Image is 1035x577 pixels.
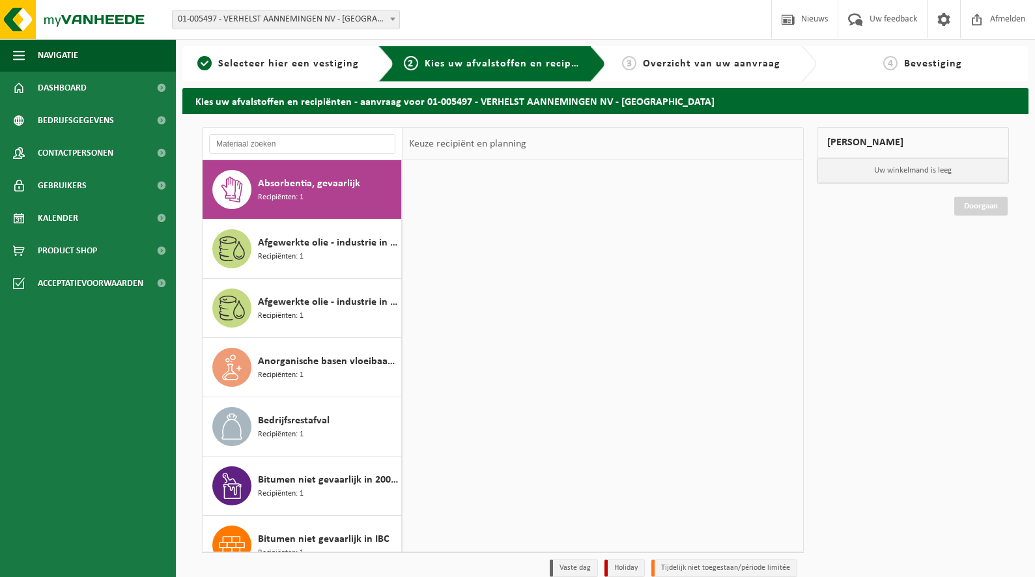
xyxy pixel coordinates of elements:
span: Overzicht van uw aanvraag [643,59,780,69]
span: Recipiënten: 1 [258,310,304,322]
li: Vaste dag [550,559,598,577]
button: Afgewerkte olie - industrie in kleinverpakking Recipiënten: 1 [203,279,402,338]
button: Bitumen niet gevaarlijk in IBC Recipiënten: 1 [203,516,402,575]
span: Bedrijfsrestafval [258,413,330,429]
span: 01-005497 - VERHELST AANNEMINGEN NV - OOSTENDE [173,10,399,29]
span: Selecteer hier een vestiging [218,59,359,69]
button: Afgewerkte olie - industrie in [GEOGRAPHIC_DATA] Recipiënten: 1 [203,219,402,279]
h2: Kies uw afvalstoffen en recipiënten - aanvraag voor 01-005497 - VERHELST AANNEMINGEN NV - [GEOGRA... [182,88,1028,113]
li: Tijdelijk niet toegestaan/période limitée [651,559,797,577]
span: Kies uw afvalstoffen en recipiënten [425,59,604,69]
span: Product Shop [38,234,97,267]
li: Holiday [604,559,645,577]
button: Bitumen niet gevaarlijk in 200lt-vat Recipiënten: 1 [203,457,402,516]
div: Keuze recipiënt en planning [403,128,533,160]
span: 2 [404,56,418,70]
span: 3 [622,56,636,70]
span: Recipiënten: 1 [258,369,304,382]
span: Kalender [38,202,78,234]
span: Afgewerkte olie - industrie in [GEOGRAPHIC_DATA] [258,235,398,251]
p: Uw winkelmand is leeg [817,158,1008,183]
span: Bedrijfsgegevens [38,104,114,137]
input: Materiaal zoeken [209,134,395,154]
div: [PERSON_NAME] [817,127,1009,158]
span: Bitumen niet gevaarlijk in IBC [258,531,389,547]
span: Recipiënten: 1 [258,191,304,204]
span: Gebruikers [38,169,87,202]
span: Anorganische basen vloeibaar in kleinverpakking [258,354,398,369]
span: Recipiënten: 1 [258,429,304,441]
button: Bedrijfsrestafval Recipiënten: 1 [203,397,402,457]
span: Bitumen niet gevaarlijk in 200lt-vat [258,472,398,488]
span: Acceptatievoorwaarden [38,267,143,300]
span: Recipiënten: 1 [258,547,304,559]
span: Contactpersonen [38,137,113,169]
a: 1Selecteer hier een vestiging [189,56,368,72]
span: 01-005497 - VERHELST AANNEMINGEN NV - OOSTENDE [172,10,400,29]
button: Anorganische basen vloeibaar in kleinverpakking Recipiënten: 1 [203,338,402,397]
span: Recipiënten: 1 [258,488,304,500]
button: Absorbentia, gevaarlijk Recipiënten: 1 [203,160,402,219]
span: Bevestiging [904,59,962,69]
a: Doorgaan [954,197,1008,216]
span: Navigatie [38,39,78,72]
span: 1 [197,56,212,70]
span: Absorbentia, gevaarlijk [258,176,360,191]
span: 4 [883,56,898,70]
span: Afgewerkte olie - industrie in kleinverpakking [258,294,398,310]
span: Recipiënten: 1 [258,251,304,263]
span: Dashboard [38,72,87,104]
